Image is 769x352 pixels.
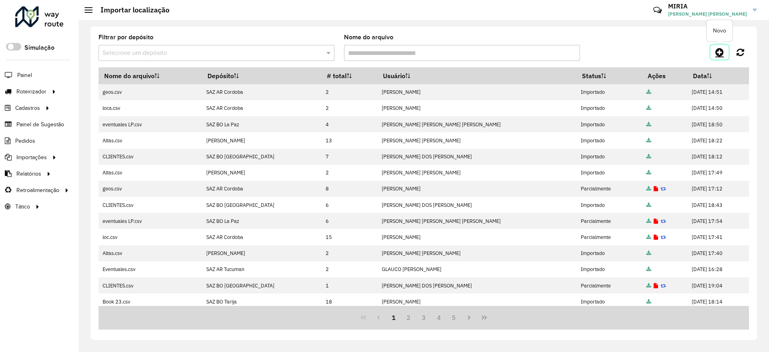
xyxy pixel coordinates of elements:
[431,310,447,325] button: 4
[377,261,576,277] td: GLAUCO [PERSON_NAME]
[202,84,321,100] td: SAZ AR Cordoba
[99,132,202,148] td: Altas.csv
[687,100,749,116] td: [DATE] 14:50
[447,310,462,325] button: 5
[322,293,378,310] td: 18
[322,165,378,181] td: 2
[99,67,202,84] th: Nome do arquivo
[377,132,576,148] td: [PERSON_NAME] [PERSON_NAME]
[377,245,576,261] td: [PERSON_NAME] [PERSON_NAME]
[99,32,153,42] label: Filtrar por depósito
[576,293,642,310] td: Importado
[660,234,666,241] a: Reimportar
[668,10,747,18] span: [PERSON_NAME] [PERSON_NAME]
[461,310,477,325] button: Next Page
[322,67,378,84] th: # total
[202,245,321,261] td: [PERSON_NAME]
[377,197,576,213] td: [PERSON_NAME] DOS [PERSON_NAME]
[654,185,658,192] a: Exibir log de erros
[322,116,378,132] td: 4
[576,277,642,293] td: Parcialmente
[576,67,642,84] th: Status
[646,282,651,289] a: Arquivo completo
[576,261,642,277] td: Importado
[93,6,169,14] h2: Importar localização
[642,67,687,84] th: Ações
[99,165,202,181] td: Altas.csv
[377,100,576,116] td: [PERSON_NAME]
[687,84,749,100] td: [DATE] 14:51
[322,181,378,197] td: 8
[576,229,642,245] td: Parcialmente
[646,169,651,176] a: Arquivo completo
[99,229,202,245] td: loc.csv
[668,2,747,10] h3: MIRIA
[416,310,431,325] button: 3
[322,245,378,261] td: 2
[401,310,416,325] button: 2
[322,277,378,293] td: 1
[377,277,576,293] td: [PERSON_NAME] DOS [PERSON_NAME]
[687,116,749,132] td: [DATE] 18:50
[99,245,202,261] td: Altas.csv
[322,197,378,213] td: 6
[649,2,666,19] a: Contato Rápido
[646,298,651,305] a: Arquivo completo
[99,181,202,197] td: geos.csv
[646,202,651,208] a: Arquivo completo
[646,250,651,257] a: Arquivo completo
[576,100,642,116] td: Importado
[576,197,642,213] td: Importado
[322,261,378,277] td: 2
[576,245,642,261] td: Importado
[646,105,651,111] a: Arquivo completo
[687,229,749,245] td: [DATE] 17:41
[687,181,749,197] td: [DATE] 17:12
[377,213,576,229] td: [PERSON_NAME] [PERSON_NAME] [PERSON_NAME]
[202,181,321,197] td: SAZ AR Cordoba
[322,132,378,148] td: 13
[646,185,651,192] a: Arquivo completo
[576,84,642,100] td: Importado
[16,170,41,178] span: Relatórios
[687,245,749,261] td: [DATE] 17:40
[646,234,651,241] a: Arquivo completo
[687,165,749,181] td: [DATE] 17:49
[377,116,576,132] td: [PERSON_NAME] [PERSON_NAME] [PERSON_NAME]
[202,293,321,310] td: SAZ BO Tarija
[687,132,749,148] td: [DATE] 18:22
[687,213,749,229] td: [DATE] 17:54
[16,120,64,129] span: Painel de Sugestão
[99,84,202,100] td: geos.csv
[654,218,658,225] a: Exibir log de erros
[687,293,749,310] td: [DATE] 18:14
[377,181,576,197] td: [PERSON_NAME]
[322,229,378,245] td: 15
[576,181,642,197] td: Parcialmente
[99,197,202,213] td: CLIENTES.csv
[15,202,30,211] span: Tático
[322,213,378,229] td: 6
[646,266,651,273] a: Arquivo completo
[202,197,321,213] td: SAZ BO [GEOGRAPHIC_DATA]
[660,282,666,289] a: Reimportar
[202,132,321,148] td: [PERSON_NAME]
[687,261,749,277] td: [DATE] 16:28
[377,165,576,181] td: [PERSON_NAME] [PERSON_NAME]
[687,67,749,84] th: Data
[646,121,651,128] a: Arquivo completo
[322,100,378,116] td: 2
[576,165,642,181] td: Importado
[576,213,642,229] td: Parcialmente
[202,277,321,293] td: SAZ BO [GEOGRAPHIC_DATA]
[99,116,202,132] td: eventuales LP.csv
[646,218,651,225] a: Arquivo completo
[377,229,576,245] td: [PERSON_NAME]
[477,310,492,325] button: Last Page
[660,218,666,225] a: Reimportar
[576,116,642,132] td: Importado
[576,149,642,165] td: Importado
[322,149,378,165] td: 7
[377,67,576,84] th: Usuário
[202,261,321,277] td: SAZ AR Tucuman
